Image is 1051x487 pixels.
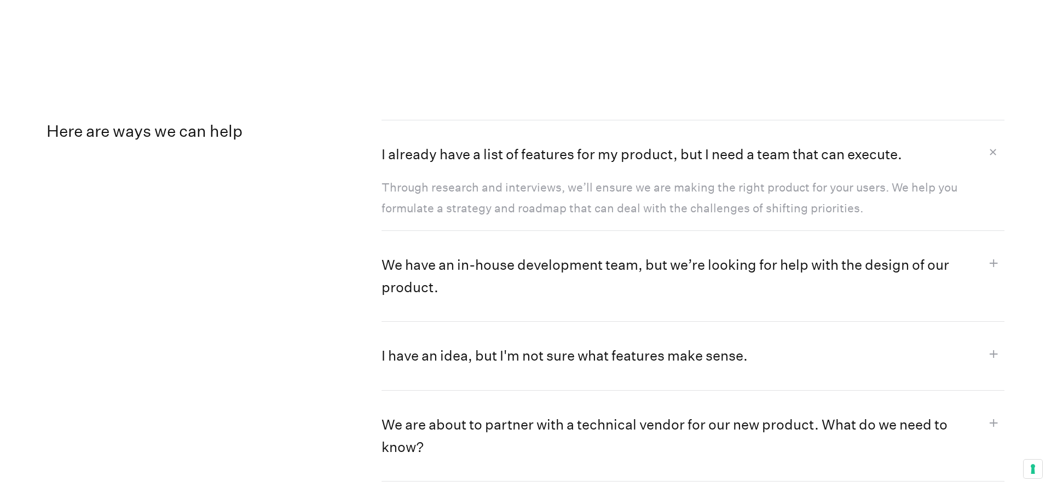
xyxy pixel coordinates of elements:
h4: Here are ways we can help [47,120,335,447]
button: I already have a list of features for my product, but I need a team that can execute. [382,120,1004,177]
button: We have an in-house development team, but we’re looking for help with the design of our product. [382,231,1004,321]
button: Your consent preferences for tracking technologies [1024,460,1042,478]
button: I have an idea, but I'm not sure what features make sense. [382,322,1004,390]
div: Through research and interviews, we’ll ensure we are making the right product for your users. We ... [382,177,1004,219]
button: We are about to partner with a technical vendor for our new product. What do we need to know? [382,391,1004,481]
